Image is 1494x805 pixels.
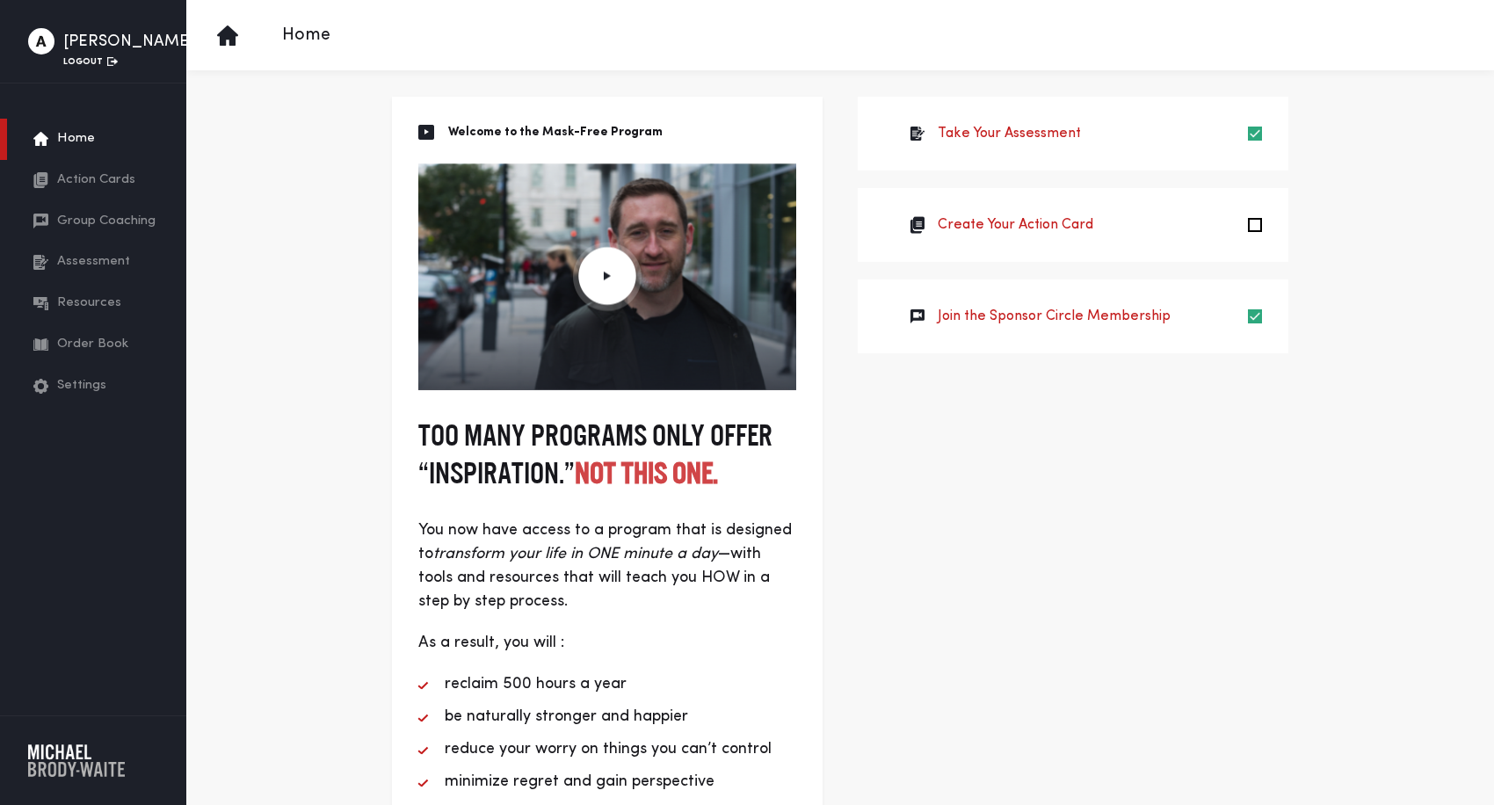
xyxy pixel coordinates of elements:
[63,57,118,66] a: Logout
[57,170,135,191] span: Action Cards
[57,252,130,272] span: Assessment
[57,129,95,149] span: Home
[63,30,194,54] div: [PERSON_NAME]
[33,324,160,366] a: Order Book
[265,22,330,48] p: Home
[418,737,796,761] li: reduce your worry on things you can’t control
[448,123,663,141] p: Welcome to the Mask-Free Program
[33,283,160,324] a: Resources
[57,212,156,232] span: Group Coaching
[57,376,106,396] span: Settings
[418,631,796,655] p: As a result, you will :
[418,519,796,613] p: You now have access to a program that is designed to —with tools and resources that will teach yo...
[28,28,54,54] img: test-image-a.jpg
[418,705,796,729] li: be naturally stronger and happier
[418,417,796,492] h3: Too many programs only offer “inspiration.”
[33,201,160,243] a: Group Coaching
[33,119,160,160] a: Home
[33,242,160,283] a: Assessment
[57,335,128,355] span: Order Book
[938,214,1093,236] a: Create Your Action Card
[418,672,796,696] li: reclaim 500 hours a year
[938,306,1171,327] a: Join the Sponsor Circle Membership
[33,160,160,201] a: Action Cards
[57,294,121,314] span: Resources
[433,546,718,562] em: transform your life in ONE minute a day
[575,456,718,490] strong: Not this one.
[33,366,160,407] a: Settings
[418,770,796,794] li: minimize regret and gain perspective
[938,123,1081,144] a: Take Your Assessment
